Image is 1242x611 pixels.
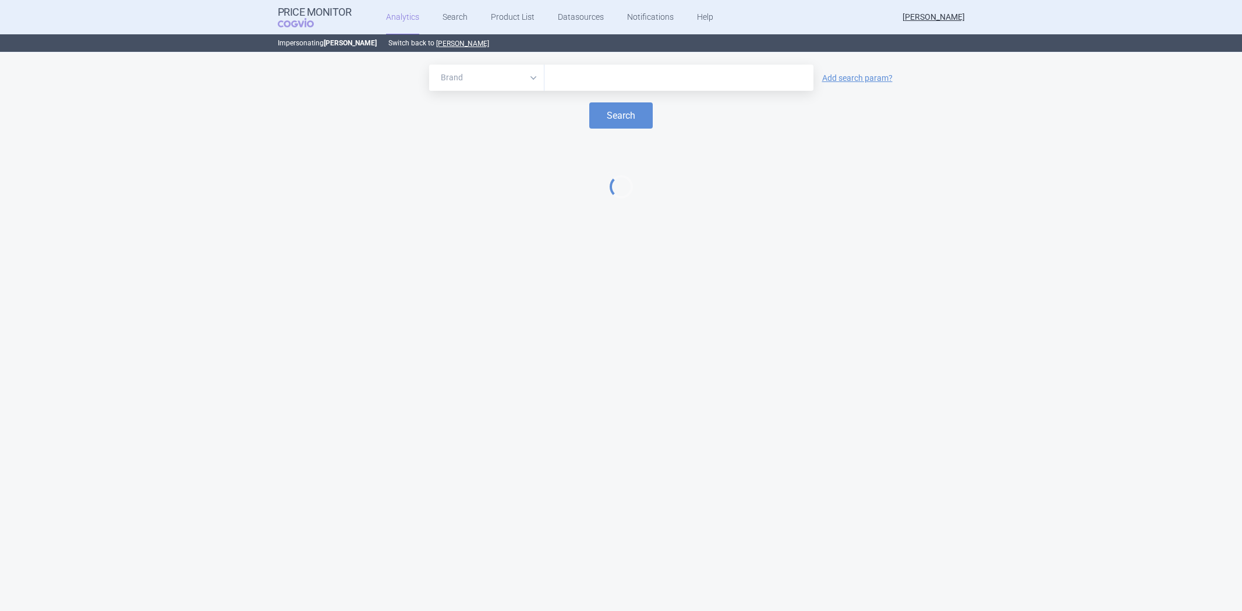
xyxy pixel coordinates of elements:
[278,6,352,29] a: Price MonitorCOGVIO
[436,39,489,48] button: [PERSON_NAME]
[278,18,330,27] span: COGVIO
[822,74,893,82] a: Add search param?
[324,39,377,47] strong: [PERSON_NAME]
[278,6,352,18] strong: Price Monitor
[278,34,965,52] p: Impersonating Switch back to
[589,102,653,129] button: Search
